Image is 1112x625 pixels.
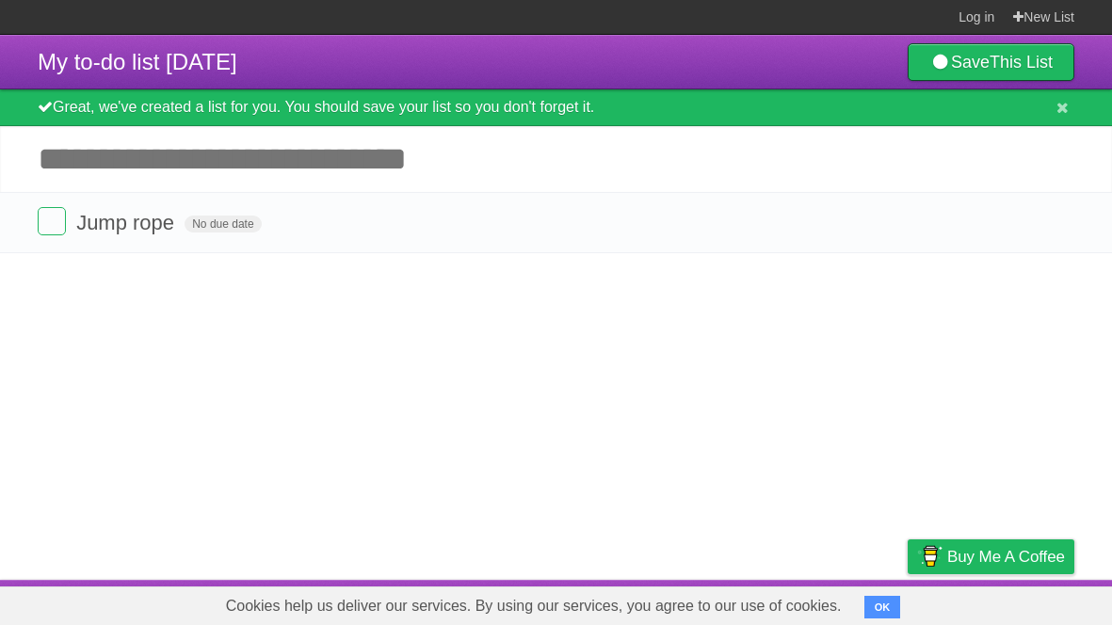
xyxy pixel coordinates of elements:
span: Jump rope [76,211,179,234]
span: My to-do list [DATE] [38,49,237,74]
a: Buy me a coffee [908,539,1074,574]
button: OK [864,596,901,618]
label: Done [38,207,66,235]
span: No due date [185,216,261,232]
a: Terms [819,585,861,620]
a: SaveThis List [908,43,1074,81]
a: Developers [719,585,796,620]
a: About [657,585,697,620]
b: This List [990,53,1053,72]
a: Suggest a feature [956,585,1074,620]
span: Buy me a coffee [947,540,1065,573]
img: Buy me a coffee [917,540,943,572]
a: Privacy [883,585,932,620]
span: Cookies help us deliver our services. By using our services, you agree to our use of cookies. [207,587,861,625]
